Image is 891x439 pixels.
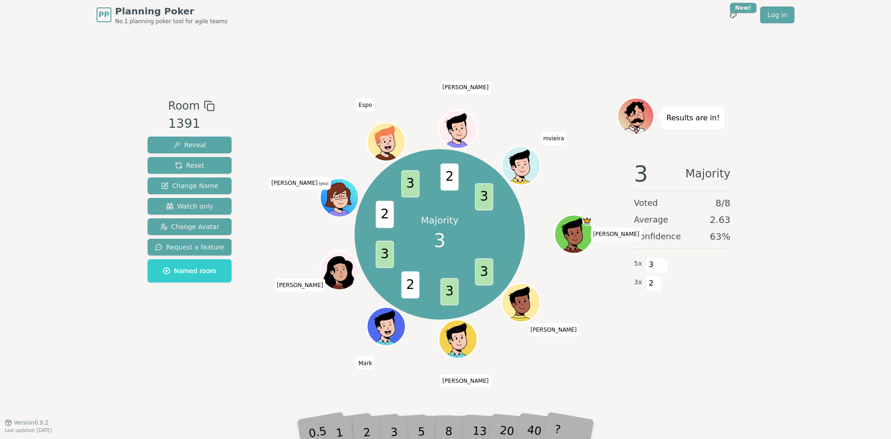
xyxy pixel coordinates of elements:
span: 3 [475,258,493,286]
span: Click to change your name [528,323,579,336]
span: Change Name [161,181,218,190]
span: 63 % [710,230,730,243]
button: Click to change your avatar [322,180,358,216]
span: 2.63 [710,213,730,226]
span: 3 x [634,277,642,288]
span: Watch only [166,202,213,211]
span: No.1 planning poker tool for agile teams [115,18,227,25]
span: Planning Poker [115,5,227,18]
span: PP [98,9,109,20]
span: Rafael is the host [582,216,592,226]
div: New! [730,3,756,13]
span: Version 0.9.2 [14,419,49,426]
span: 2 [441,164,459,191]
span: 3 [646,257,657,273]
button: New! [725,7,742,23]
span: 3 [441,278,459,306]
span: Voted [634,197,658,210]
span: 3 [401,170,420,198]
span: Change Avatar [160,222,220,231]
button: Version0.9.2 [5,419,49,426]
p: Results are in! [666,111,720,124]
span: 2 [646,275,657,291]
span: Last updated: [DATE] [5,428,52,433]
button: Change Name [148,177,232,194]
button: Reset [148,157,232,174]
button: Watch only [148,198,232,215]
span: Reset [175,161,204,170]
span: Click to change your name [269,177,331,190]
span: Click to change your name [440,374,491,387]
span: Click to change your name [356,357,374,370]
span: Average [634,213,668,226]
span: Click to change your name [440,81,491,94]
span: Room [168,98,200,114]
span: 2 [376,201,394,228]
span: 2 [401,271,420,299]
span: 3 [434,227,445,255]
span: 3 [376,241,394,268]
p: Majority [421,214,458,227]
a: Log in [760,7,794,23]
button: Change Avatar [148,218,232,235]
span: Reveal [173,140,206,150]
span: Confidence [634,230,681,243]
span: Click to change your name [541,132,566,145]
div: 1391 [168,114,214,133]
span: 3 [475,183,493,211]
button: Request a feature [148,239,232,256]
a: PPPlanning PokerNo.1 planning poker tool for agile teams [97,5,227,25]
span: Click to change your name [275,279,326,292]
span: Majority [685,163,730,185]
span: Click to change your name [356,99,374,112]
span: Request a feature [155,242,224,252]
button: Named room [148,259,232,282]
span: Click to change your name [591,228,642,241]
span: 8 / 8 [716,197,730,210]
span: 5 x [634,259,642,269]
span: 3 [634,163,648,185]
span: Named room [163,266,216,275]
span: (you) [317,182,329,186]
button: Reveal [148,137,232,153]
